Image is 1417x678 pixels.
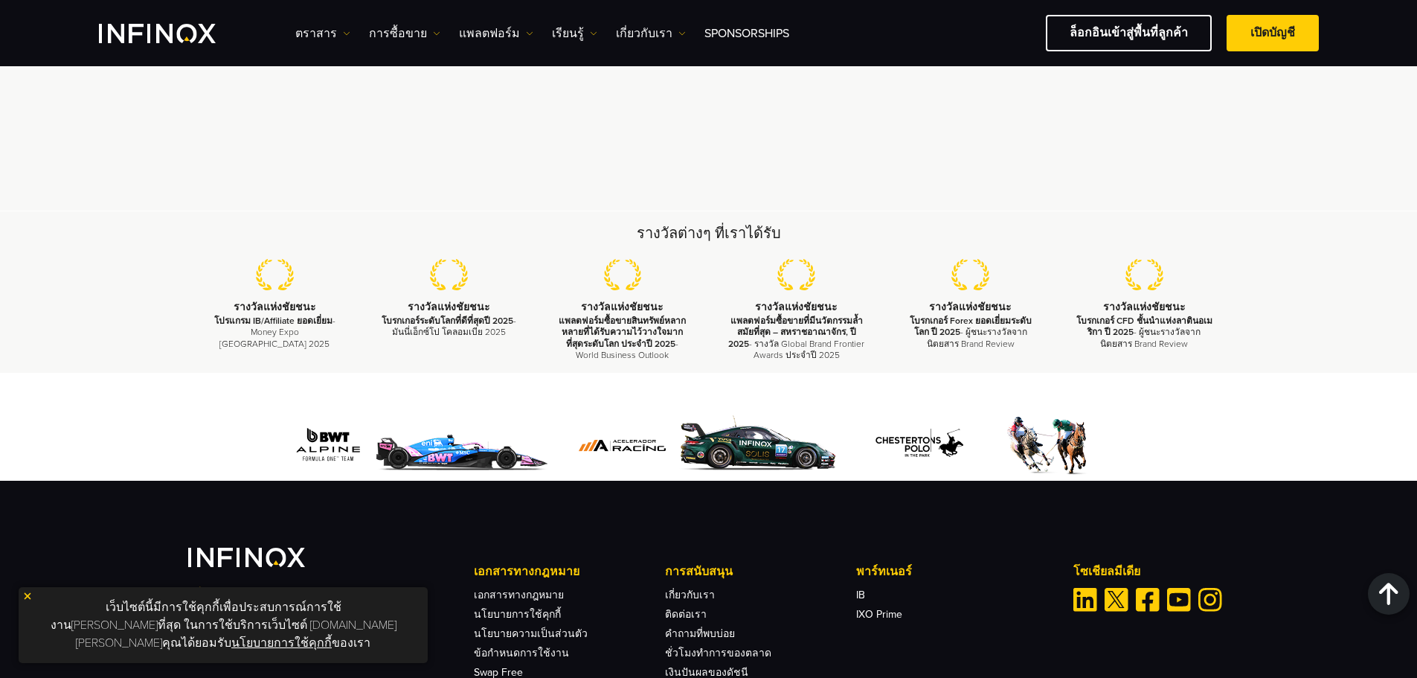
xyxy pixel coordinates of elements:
[616,25,686,42] a: เกี่ยวกับเรา
[234,301,316,313] strong: รางวัลแห่งชัยชนะ
[188,586,449,630] p: เป็นมากกว่าแพลตฟอร์ม เราคือพาร์ทเนอร์ตลอดการลงทุน
[214,316,332,326] strong: โปรแกรม IB/Affiliate ยอดเยี่ยม
[26,595,420,656] p: เว็บไซต์นี้มีการใช้คุกกี้เพื่อประสบการณ์การใช้งาน[PERSON_NAME]ที่สุด ในการใช้บริการเว็บไซต์ [DOMA...
[559,316,686,348] strong: แพลตฟอร์มซื้อขายสินทรัพย์หลากหลายที่ได้รับความไว้วางใจมากที่สุดระดับโลก ประจำปี 2025
[1198,588,1222,612] a: Instagram
[1046,15,1212,51] a: ล็อกอินเข้าสู่พื้นที่ลูกค้า
[665,589,715,601] a: เกี่ยวกับเรา
[207,316,344,350] p: - Money Expo [GEOGRAPHIC_DATA] 2025
[474,627,588,640] a: นโยบายความเป็นส่วนตัว
[382,316,513,326] strong: โบรกเกอร์ระดับโลกที่ดีที่สุดปี 2025
[929,301,1012,313] strong: รางวัลแห่งชัยชนะ
[474,608,561,621] a: นโยบายการใช้คุกกี้
[1167,588,1191,612] a: Youtube
[369,25,440,42] a: การซื้อขาย
[1105,588,1128,612] a: Twitter
[665,608,707,621] a: ติดต่อเรา
[902,316,1039,350] p: - ผู้ชนะรางวัลจากนิตยสาร Brand Review
[1073,588,1097,612] a: Linkedin
[856,589,865,601] a: IB
[459,25,533,42] a: แพลตฟอร์ม
[1103,301,1186,313] strong: รางวัลแห่งชัยชนะ
[1076,316,1212,350] p: - ผู้ชนะรางวัลจากนิตยสาร Brand Review
[704,25,789,42] a: Sponsorships
[728,316,865,361] p: - รางวัล Global Brand Frontier Awards ประจำปี 2025
[295,25,350,42] a: ตราสาร
[856,608,902,621] a: IXO Prime
[1136,588,1160,612] a: Facebook
[755,301,838,313] strong: รางวัลแห่งชัยชนะ
[408,301,490,313] strong: รางวัลแห่งชัยชนะ
[1076,316,1212,337] strong: โบรกเกอร์ CFD ชั้นนำแห่งลาตินอเมริกา ปี 2025
[581,301,663,313] strong: รางวัลแห่งชัยชนะ
[474,589,564,601] a: เอกสารทางกฎหมาย
[231,636,332,650] a: นโยบายการใช้คุกกี้
[188,223,1230,244] h2: รางวัลต่างๆ ที่เราได้รับ
[856,563,1047,581] p: พาร์ทเนอร์
[474,563,665,581] p: เอกสารทางกฎหมาย
[1073,563,1230,581] p: โซเชียลมีเดีย
[474,647,569,659] a: ข้อกำหนดการใช้งาน
[665,647,771,659] a: ชั่วโมงทำการของตลาด
[665,627,735,640] a: คำถามที่พบบ่อย
[99,24,251,43] a: INFINOX Logo
[22,591,33,601] img: yellow close icon
[552,25,597,42] a: เรียนรู้
[554,316,691,361] p: - World Business Outlook
[910,316,1032,337] strong: โบรกเกอร์ Forex ยอดเยี่ยมระดับโลก ปี 2025
[665,563,856,581] p: การสนับสนุน
[728,316,863,348] strong: แพลตฟอร์มซื้อขายที่มีนวัตกรรมล้ำสมัยที่สุด – สหราชอาณาจักร, ปี 2025
[380,316,517,338] p: - มันนี่เอ็กซ์โป โคลอมเบีย 2025
[1227,15,1319,51] a: เปิดบัญชี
